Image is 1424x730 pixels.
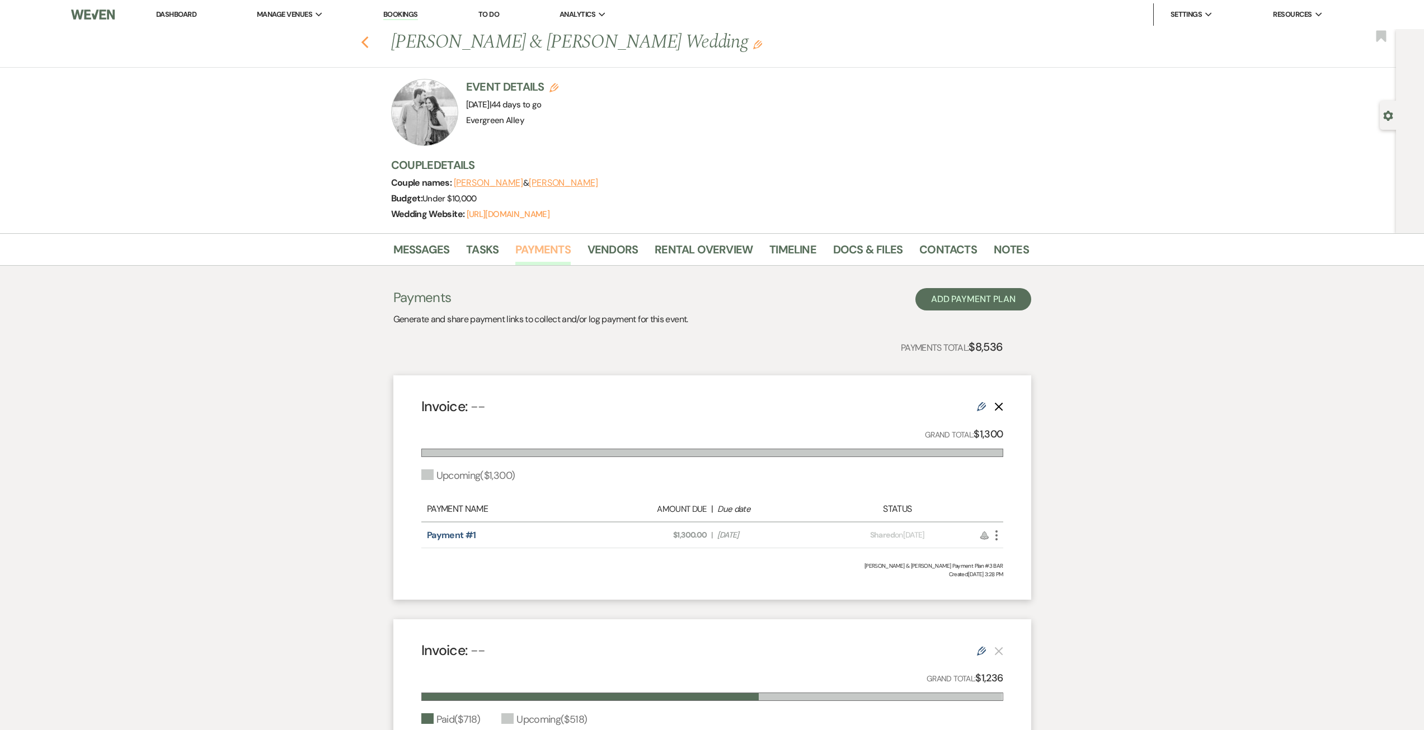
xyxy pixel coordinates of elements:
[467,209,549,220] a: [URL][DOMAIN_NAME]
[478,10,499,19] a: To Do
[515,241,571,265] a: Payments
[421,562,1003,570] div: [PERSON_NAME] & [PERSON_NAME] Payment Plan #3 BAR
[833,241,903,265] a: Docs & Files
[491,99,542,110] span: 44 days to go
[466,241,499,265] a: Tasks
[969,340,1003,354] strong: $8,536
[393,241,450,265] a: Messages
[870,530,895,540] span: Shared
[156,10,196,19] a: Dashboard
[471,397,486,416] span: --
[753,39,762,49] button: Edit
[421,570,1003,578] span: Created: [DATE] 3:28 PM
[994,241,1029,265] a: Notes
[915,288,1031,310] button: Add Payment Plan
[501,712,587,727] div: Upcoming ( $518 )
[393,312,688,327] p: Generate and share payment links to collect and/or log payment for this event.
[717,529,820,541] span: [DATE]
[994,646,1003,656] button: This payment plan cannot be deleted because it contains links that have been paid through Weven’s...
[1171,9,1202,20] span: Settings
[769,241,816,265] a: Timeline
[391,208,467,220] span: Wedding Website:
[560,9,595,20] span: Analytics
[927,670,1003,686] p: Grand Total:
[391,157,1018,173] h3: Couple Details
[826,502,969,516] div: Status
[598,502,826,516] div: |
[422,193,477,204] span: Under $10,000
[391,29,892,56] h1: [PERSON_NAME] & [PERSON_NAME] Wedding
[421,468,515,483] div: Upcoming ( $1,300 )
[1383,110,1393,120] button: Open lead details
[919,241,977,265] a: Contacts
[391,177,454,189] span: Couple names:
[717,503,820,516] div: Due date
[490,99,542,110] span: |
[826,529,969,541] div: on [DATE]
[454,178,523,187] button: [PERSON_NAME]
[604,529,707,541] span: $1,300.00
[975,671,1003,685] strong: $1,236
[974,427,1003,441] strong: $1,300
[391,192,423,204] span: Budget:
[454,177,598,189] span: &
[655,241,753,265] a: Rental Overview
[257,9,312,20] span: Manage Venues
[393,288,688,307] h3: Payments
[421,640,486,660] h4: Invoice:
[421,712,481,727] div: Paid ( $718 )
[71,3,115,26] img: Weven Logo
[925,426,1003,442] p: Grand Total:
[421,397,486,416] h4: Invoice:
[588,241,638,265] a: Vendors
[466,99,542,110] span: [DATE]
[711,529,712,541] span: |
[466,115,524,126] span: Evergreen Alley
[466,79,559,95] h3: Event Details
[1273,9,1312,20] span: Resources
[529,178,598,187] button: [PERSON_NAME]
[383,10,418,20] a: Bookings
[604,503,707,516] div: Amount Due
[901,338,1003,356] p: Payments Total:
[427,502,598,516] div: Payment Name
[471,641,486,660] span: --
[427,529,476,541] a: Payment #1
